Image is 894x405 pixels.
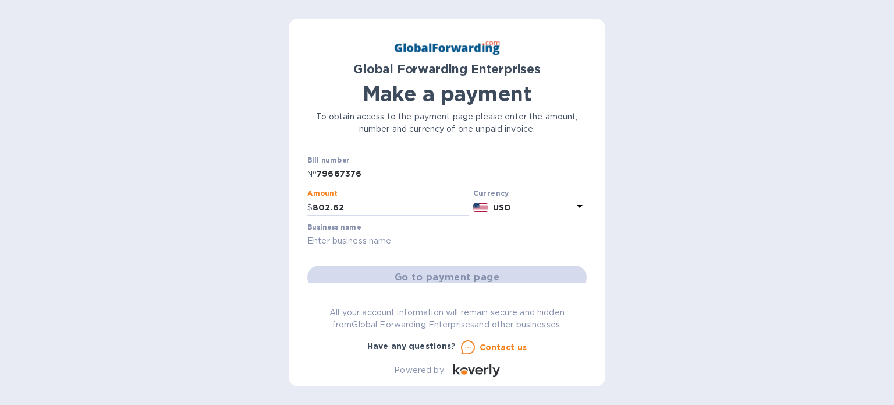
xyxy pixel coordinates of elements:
[473,189,509,198] b: Currency
[307,307,587,331] p: All your account information will remain secure and hidden from Global Forwarding Enterprises and...
[353,62,541,76] b: Global Forwarding Enterprises
[307,157,349,164] label: Bill number
[473,203,489,212] img: USD
[307,111,587,135] p: To obtain access to the payment page please enter the amount, number and currency of one unpaid i...
[493,203,510,212] b: USD
[307,168,317,180] p: №
[307,224,361,231] label: Business name
[394,364,444,376] p: Powered by
[307,82,587,106] h1: Make a payment
[307,191,337,198] label: Amount
[480,343,527,352] u: Contact us
[307,233,587,250] input: Enter business name
[307,202,313,214] p: $
[317,165,587,183] input: Enter bill number
[313,199,469,216] input: 0.00
[367,341,456,351] b: Have any questions?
